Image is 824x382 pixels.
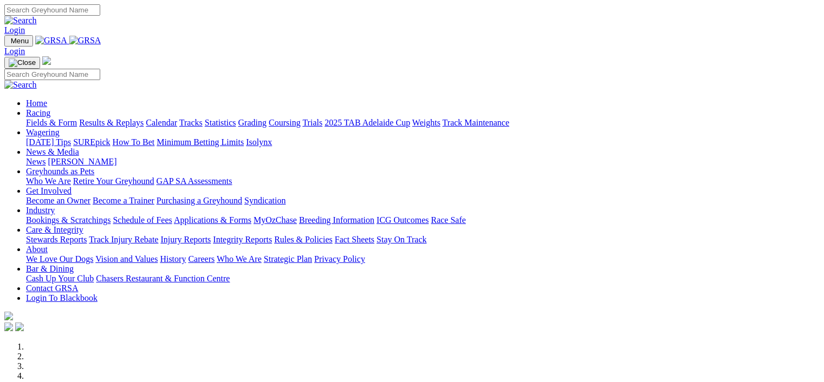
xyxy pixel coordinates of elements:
a: Results & Replays [79,118,144,127]
a: Login [4,25,25,35]
div: Industry [26,215,820,225]
a: Track Maintenance [443,118,509,127]
a: 2025 TAB Adelaide Cup [325,118,410,127]
input: Search [4,4,100,16]
a: History [160,254,186,264]
a: Stay On Track [377,235,426,244]
a: Greyhounds as Pets [26,167,94,176]
a: Care & Integrity [26,225,83,234]
div: Wagering [26,137,820,147]
img: twitter.svg [15,322,24,331]
a: Isolynx [246,137,272,147]
a: About [26,245,48,254]
a: Track Injury Rebate [89,235,158,244]
button: Toggle navigation [4,35,33,47]
a: Who We Are [217,254,262,264]
a: Trials [302,118,322,127]
a: Home [26,98,47,108]
div: Bar & Dining [26,274,820,284]
button: Toggle navigation [4,57,40,69]
a: Integrity Reports [213,235,272,244]
a: Racing [26,108,50,117]
a: Stewards Reports [26,235,87,244]
a: Become an Owner [26,196,90,205]
img: Search [4,80,37,90]
a: Statistics [205,118,236,127]
div: News & Media [26,157,820,167]
a: Grading [238,118,267,127]
a: Weights [412,118,440,127]
a: Cash Up Your Club [26,274,94,283]
input: Search [4,69,100,80]
a: [PERSON_NAME] [48,157,116,166]
a: Bookings & Scratchings [26,215,111,225]
a: ICG Outcomes [377,215,429,225]
a: Injury Reports [160,235,211,244]
a: Rules & Policies [274,235,333,244]
img: logo-grsa-white.png [4,312,13,320]
a: Coursing [269,118,301,127]
a: How To Bet [113,137,155,147]
a: News [26,157,46,166]
a: Become a Trainer [93,196,154,205]
a: Login [4,47,25,56]
img: Search [4,16,37,25]
a: Fields & Form [26,118,77,127]
div: Get Involved [26,196,820,206]
img: facebook.svg [4,322,13,331]
a: Purchasing a Greyhound [157,196,242,205]
a: Minimum Betting Limits [157,137,244,147]
a: Strategic Plan [264,254,312,264]
div: Care & Integrity [26,235,820,245]
a: We Love Our Dogs [26,254,93,264]
a: MyOzChase [254,215,297,225]
a: Tracks [179,118,203,127]
a: Who We Are [26,176,71,186]
a: Careers [188,254,215,264]
a: Vision and Values [95,254,158,264]
a: Syndication [244,196,286,205]
a: Schedule of Fees [113,215,172,225]
a: Calendar [146,118,177,127]
a: Bar & Dining [26,264,74,273]
div: About [26,254,820,264]
a: Race Safe [431,215,465,225]
img: GRSA [69,36,101,45]
img: Close [9,58,36,67]
div: Racing [26,118,820,128]
div: Greyhounds as Pets [26,176,820,186]
a: Get Involved [26,186,72,195]
a: News & Media [26,147,79,156]
a: Applications & Forms [174,215,251,225]
a: Wagering [26,128,60,137]
img: logo-grsa-white.png [42,56,51,65]
a: Fact Sheets [335,235,374,244]
a: Chasers Restaurant & Function Centre [96,274,230,283]
a: Contact GRSA [26,284,78,293]
a: Breeding Information [299,215,374,225]
a: GAP SA Assessments [157,176,232,186]
a: Privacy Policy [314,254,365,264]
a: Login To Blackbook [26,293,98,302]
span: Menu [11,37,29,45]
a: SUREpick [73,137,110,147]
a: [DATE] Tips [26,137,71,147]
a: Retire Your Greyhound [73,176,154,186]
a: Industry [26,206,55,215]
img: GRSA [35,36,67,45]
